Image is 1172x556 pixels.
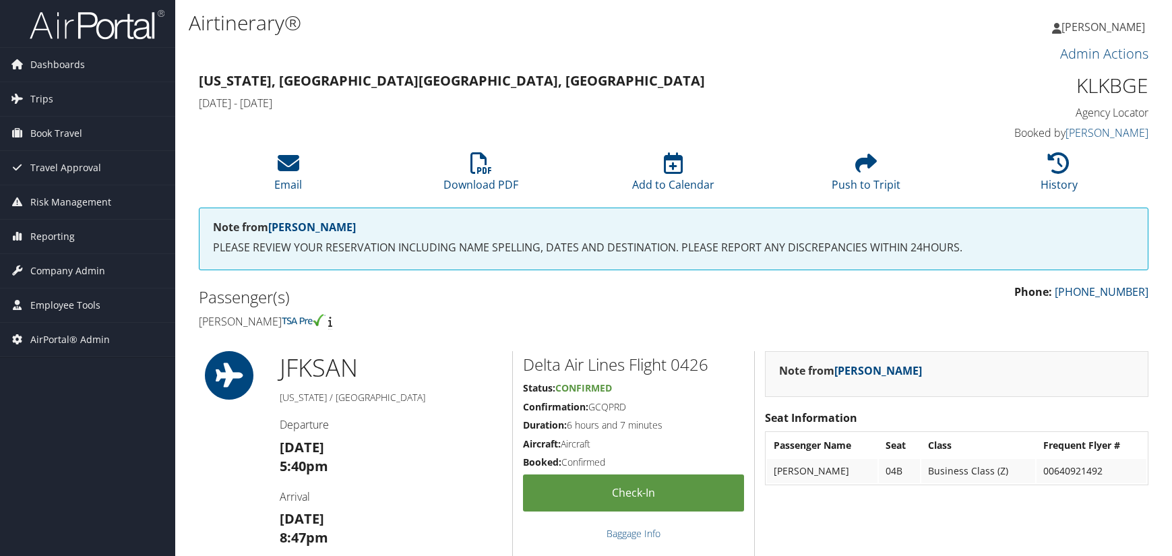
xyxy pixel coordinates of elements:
[199,71,705,90] strong: [US_STATE], [GEOGRAPHIC_DATA] [GEOGRAPHIC_DATA], [GEOGRAPHIC_DATA]
[832,160,900,192] a: Push to Tripit
[213,220,356,235] strong: Note from
[30,151,101,185] span: Travel Approval
[280,351,502,385] h1: JFK SAN
[280,457,328,475] strong: 5:40pm
[523,437,561,450] strong: Aircraft:
[834,363,922,378] a: [PERSON_NAME]
[523,400,588,413] strong: Confirmation:
[280,509,324,528] strong: [DATE]
[30,288,100,322] span: Employee Tools
[1037,459,1146,483] td: 00640921492
[767,433,877,458] th: Passenger Name
[523,474,745,512] a: Check-in
[30,117,82,150] span: Book Travel
[1060,44,1148,63] a: Admin Actions
[1061,20,1145,34] span: [PERSON_NAME]
[30,323,110,357] span: AirPortal® Admin
[199,286,664,309] h2: Passenger(s)
[199,96,906,111] h4: [DATE] - [DATE]
[523,437,745,451] h5: Aircraft
[199,314,664,329] h4: [PERSON_NAME]
[1014,284,1052,299] strong: Phone:
[1055,284,1148,299] a: [PHONE_NUMBER]
[926,105,1148,120] h4: Agency Locator
[555,381,612,394] span: Confirmed
[1066,125,1148,140] a: [PERSON_NAME]
[523,353,745,376] h2: Delta Air Lines Flight 0426
[268,220,356,235] a: [PERSON_NAME]
[280,489,502,504] h4: Arrival
[30,254,105,288] span: Company Admin
[189,9,835,37] h1: Airtinerary®
[274,160,302,192] a: Email
[765,410,857,425] strong: Seat Information
[443,160,518,192] a: Download PDF
[879,433,920,458] th: Seat
[280,391,502,404] h5: [US_STATE] / [GEOGRAPHIC_DATA]
[523,419,745,432] h5: 6 hours and 7 minutes
[280,417,502,432] h4: Departure
[607,527,660,540] a: Baggage Info
[30,9,164,40] img: airportal-logo.png
[879,459,920,483] td: 04B
[767,459,877,483] td: [PERSON_NAME]
[523,400,745,414] h5: GCQPRD
[30,220,75,253] span: Reporting
[30,82,53,116] span: Trips
[523,419,567,431] strong: Duration:
[921,433,1035,458] th: Class
[30,48,85,82] span: Dashboards
[282,314,326,326] img: tsa-precheck.png
[921,459,1035,483] td: Business Class (Z)
[30,185,111,219] span: Risk Management
[926,71,1148,100] h1: KLKBGE
[1052,7,1159,47] a: [PERSON_NAME]
[1041,160,1078,192] a: History
[1037,433,1146,458] th: Frequent Flyer #
[280,528,328,547] strong: 8:47pm
[523,381,555,394] strong: Status:
[779,363,922,378] strong: Note from
[523,456,561,468] strong: Booked:
[213,239,1134,257] p: PLEASE REVIEW YOUR RESERVATION INCLUDING NAME SPELLING, DATES AND DESTINATION. PLEASE REPORT ANY ...
[632,160,714,192] a: Add to Calendar
[280,438,324,456] strong: [DATE]
[926,125,1148,140] h4: Booked by
[523,456,745,469] h5: Confirmed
